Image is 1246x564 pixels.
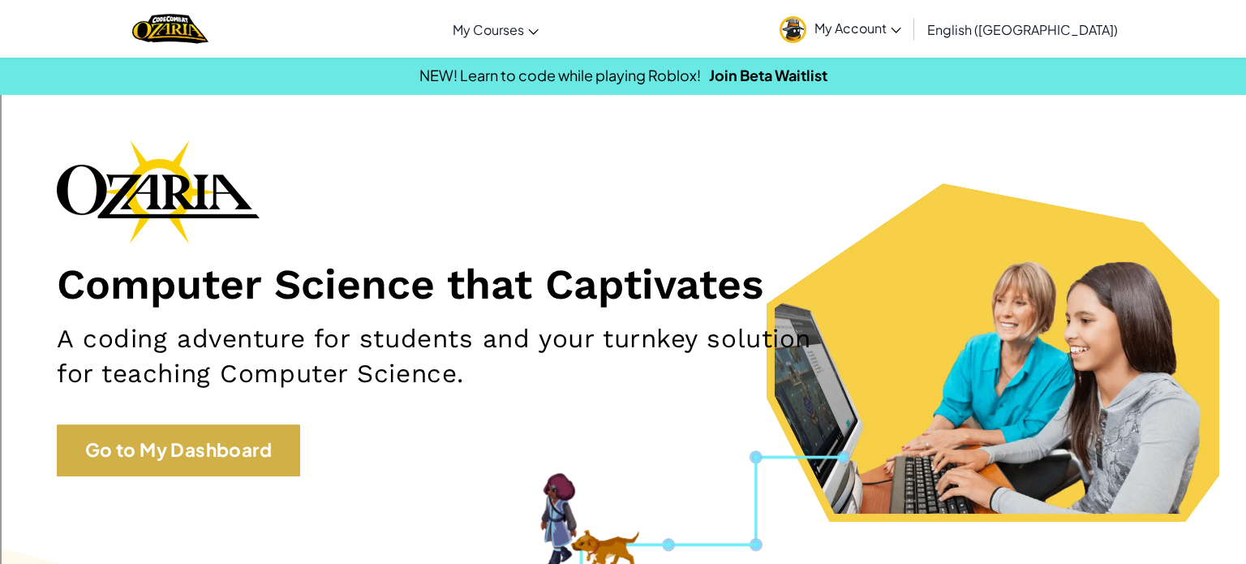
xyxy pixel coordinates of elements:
[57,322,815,391] h2: A coding adventure for students and your turnkey solution for teaching Computer Science.
[919,7,1126,51] a: English ([GEOGRAPHIC_DATA])
[132,12,208,45] a: Ozaria by CodeCombat logo
[6,36,1240,50] div: Move To ...
[6,94,1240,109] div: Rename
[6,109,1240,123] div: Move To ...
[709,66,827,84] a: Join Beta Waitlist
[6,6,1240,21] div: Sort A > Z
[445,7,547,51] a: My Courses
[927,21,1118,38] span: English ([GEOGRAPHIC_DATA])
[6,50,1240,65] div: Delete
[6,80,1240,94] div: Sign out
[57,260,1189,311] h1: Computer Science that Captivates
[771,3,909,54] a: My Account
[780,16,806,43] img: avatar
[814,19,901,37] span: My Account
[57,140,260,243] img: Ozaria branding logo
[453,21,524,38] span: My Courses
[6,21,1240,36] div: Sort New > Old
[419,66,701,84] span: NEW! Learn to code while playing Roblox!
[57,424,300,476] a: Go to My Dashboard
[6,65,1240,80] div: Options
[132,12,208,45] img: Home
